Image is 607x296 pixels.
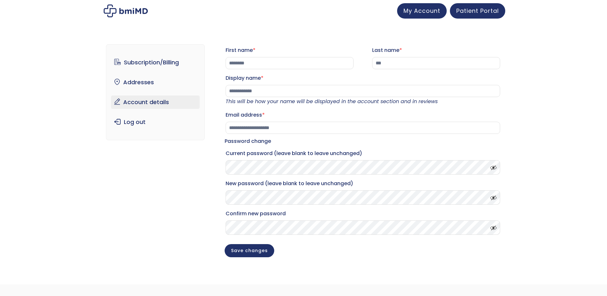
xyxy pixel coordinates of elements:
legend: Password change [225,137,271,146]
label: Confirm new password [226,209,500,219]
em: This will be how your name will be displayed in the account section and in reviews [226,98,438,105]
a: Addresses [111,76,200,89]
label: First name [226,45,354,55]
label: Current password (leave blank to leave unchanged) [226,148,500,159]
span: Patient Portal [456,7,499,15]
a: Log out [111,115,200,129]
label: Display name [226,73,500,83]
a: My Account [397,3,447,19]
a: Account details [111,95,200,109]
span: My Account [403,7,440,15]
a: Patient Portal [450,3,505,19]
img: My account [104,4,148,17]
button: Save changes [225,244,274,257]
label: New password (leave blank to leave unchanged) [226,178,500,189]
label: Email address [226,110,500,120]
label: Last name [372,45,500,55]
a: Subscription/Billing [111,56,200,69]
nav: Account pages [106,44,205,140]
